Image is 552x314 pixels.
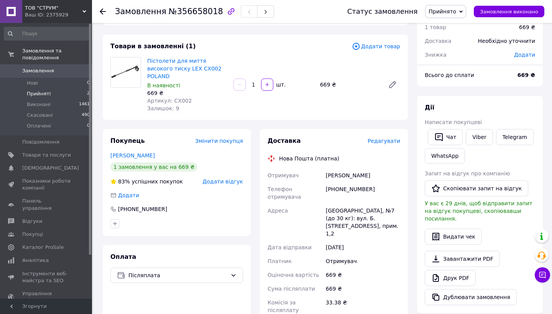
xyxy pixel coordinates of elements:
[425,148,465,164] a: WhatsApp
[110,137,145,144] span: Покупець
[268,286,315,292] span: Сума післяплати
[277,155,341,162] div: Нова Пошта (платна)
[519,23,535,31] div: 669 ₴
[27,123,51,129] span: Оплачені
[425,38,451,44] span: Доставка
[324,204,402,240] div: [GEOGRAPHIC_DATA], №7 (до 30 кг): вул. Б. [STREET_ADDRESS], прим. 1,2
[79,101,90,108] span: 1461
[385,77,400,92] a: Редагувати
[111,62,141,82] img: Пістолети для миття високого тиску LEX CX002 POLAND
[268,299,299,313] span: Комісія за післяплату
[195,138,243,144] span: Змінити покупця
[425,72,474,78] span: Всього до сплати
[268,208,288,214] span: Адреса
[110,43,196,50] span: Товари в замовленні (1)
[118,192,139,198] span: Додати
[425,200,532,222] span: У вас є 29 днів, щоб відправити запит на відгук покупцеві, скопіювавши посилання.
[324,268,402,282] div: 669 ₴
[87,123,90,129] span: 0
[268,272,319,278] span: Оціночна вартість
[425,180,528,196] button: Скопіювати запит на відгук
[425,270,476,286] a: Друк PDF
[480,9,538,15] span: Замовлення виконано
[147,98,192,104] span: Артикул: CX002
[368,138,400,144] span: Редагувати
[324,282,402,296] div: 669 ₴
[474,6,544,17] button: Замовлення виконано
[22,47,92,61] span: Замовлення та повідомлення
[425,24,446,30] span: 1 товар
[324,254,402,268] div: Отримувач
[268,137,301,144] span: Доставка
[169,7,223,16] span: №356658018
[22,270,71,284] span: Інструменти веб-майстра та SEO
[274,81,286,88] div: шт.
[466,129,493,145] a: Viber
[22,257,49,264] span: Аналітика
[352,42,400,51] span: Додати товар
[147,82,180,88] span: В наявності
[100,8,106,15] div: Повернутися назад
[87,80,90,87] span: 0
[25,11,92,18] div: Ваш ID: 2375929
[22,139,59,146] span: Повідомлення
[22,218,42,225] span: Відгуки
[347,8,418,15] div: Статус замовлення
[268,172,299,178] span: Отримувач
[425,170,510,177] span: Запит на відгук про компанію
[517,72,535,78] b: 669 ₴
[324,182,402,204] div: [PHONE_NUMBER]
[22,165,79,172] span: [DEMOGRAPHIC_DATA]
[429,8,456,15] span: Прийнято
[317,79,382,90] div: 669 ₴
[22,67,54,74] span: Замовлення
[128,271,227,280] span: Післяплата
[22,152,71,159] span: Товари та послуги
[324,240,402,254] div: [DATE]
[4,27,90,41] input: Пошук
[27,80,38,87] span: Нові
[22,198,71,211] span: Панель управління
[514,52,535,58] span: Додати
[110,178,183,185] div: успішних покупок
[535,267,550,283] button: Чат з покупцем
[268,244,312,250] span: Дата відправки
[268,258,292,264] span: Платник
[110,152,155,159] a: [PERSON_NAME]
[22,231,43,238] span: Покупці
[27,101,51,108] span: Виконані
[203,178,243,185] span: Додати відгук
[27,112,53,119] span: Скасовані
[110,253,136,260] span: Оплата
[22,290,71,304] span: Управління сайтом
[428,129,463,145] button: Чат
[425,289,517,305] button: Дублювати замовлення
[425,104,434,111] span: Дії
[425,52,447,58] span: Знижка
[115,7,166,16] span: Замовлення
[147,89,227,97] div: 669 ₴
[425,251,500,267] a: Завантажити PDF
[117,205,168,213] div: [PHONE_NUMBER]
[473,33,540,49] div: Необхідно уточнити
[496,129,534,145] a: Telegram
[268,186,301,200] span: Телефон отримувача
[324,168,402,182] div: [PERSON_NAME]
[147,105,179,111] span: Залишок: 9
[22,178,71,191] span: Показники роботи компанії
[110,162,197,172] div: 1 замовлення у вас на 669 ₴
[425,119,482,125] span: Написати покупцеві
[87,90,90,97] span: 2
[147,58,222,79] a: Пістолети для миття високого тиску LEX CX002 POLAND
[118,178,130,185] span: 83%
[425,229,482,245] button: Видати чек
[22,244,64,251] span: Каталог ProSale
[25,5,82,11] span: ТОВ "СТРУМ"
[27,90,51,97] span: Прийняті
[82,112,90,119] span: 490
